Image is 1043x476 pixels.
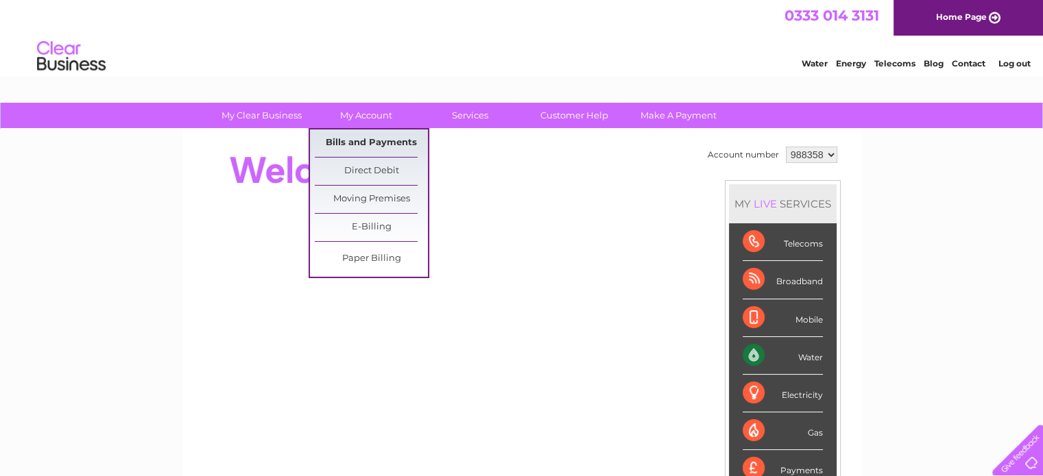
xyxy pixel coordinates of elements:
div: Broadband [743,261,823,299]
a: Bills and Payments [315,129,428,157]
a: Customer Help [518,103,631,128]
div: Gas [743,412,823,450]
div: Telecoms [743,223,823,261]
img: logo.png [36,36,106,77]
a: Make A Payment [622,103,735,128]
a: Water [802,58,828,68]
a: Energy [836,58,866,68]
div: MY SERVICES [729,184,837,223]
a: Services [413,103,527,128]
a: E-Billing [315,214,428,241]
div: Electricity [743,375,823,412]
div: Water [743,337,823,375]
a: Direct Debit [315,158,428,185]
a: 0333 014 3131 [784,7,879,24]
td: Account number [704,143,782,166]
a: Moving Premises [315,186,428,213]
div: Mobile [743,299,823,337]
div: Clear Business is a trading name of Verastar Limited (registered in [GEOGRAPHIC_DATA] No. 3667643... [198,8,846,66]
a: Contact [952,58,985,68]
a: My Account [309,103,422,128]
a: Paper Billing [315,245,428,273]
div: LIVE [751,197,780,210]
a: My Clear Business [205,103,318,128]
a: Blog [924,58,944,68]
a: Telecoms [874,58,915,68]
a: Log out [998,58,1030,68]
